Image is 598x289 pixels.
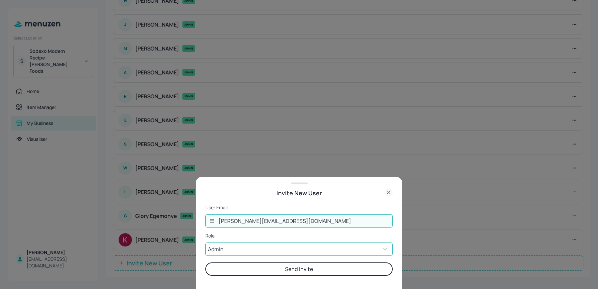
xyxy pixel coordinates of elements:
input: User Email [215,214,393,228]
p: Role [205,233,393,239]
div: Admin [205,242,382,256]
p: User Email [205,204,393,211]
button: Send Invite [205,262,393,276]
div: Invite New User [205,188,393,198]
